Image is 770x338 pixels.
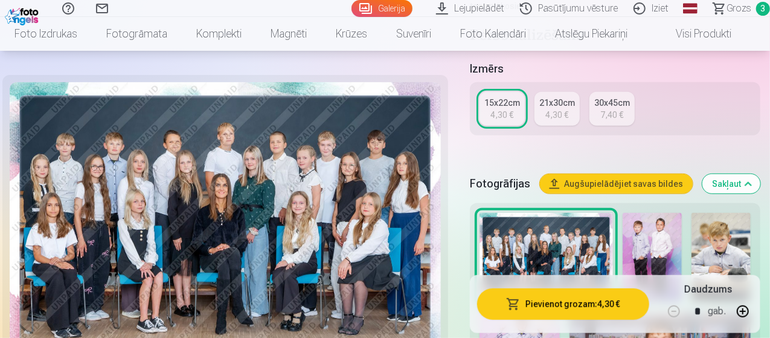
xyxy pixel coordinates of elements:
[756,2,770,16] span: 3
[540,174,693,193] button: Augšupielādējiet savas bildes
[546,109,569,121] div: 4,30 €
[589,92,635,126] a: 30x45cm7,40 €
[477,288,649,320] button: Pievienot grozam:4,30 €
[491,109,514,121] div: 4,30 €
[594,97,630,109] div: 30x45cm
[256,17,321,51] a: Magnēti
[685,282,733,297] h5: Daudzums
[321,17,382,51] a: Krūzes
[484,97,520,109] div: 15x22cm
[541,17,642,51] a: Atslēgu piekariņi
[470,175,530,192] h5: Fotogrāfijas
[534,92,580,126] a: 21x30cm4,30 €
[470,60,760,77] h5: Izmērs
[446,17,541,51] a: Foto kalendāri
[708,297,726,326] div: gab.
[5,5,42,25] img: /fa1
[182,17,256,51] a: Komplekti
[702,174,760,193] button: Sakļaut
[92,17,182,51] a: Fotogrāmata
[601,109,624,121] div: 7,40 €
[382,17,446,51] a: Suvenīri
[539,97,575,109] div: 21x30cm
[642,17,746,51] a: Visi produkti
[480,92,525,126] a: 15x22cm4,30 €
[727,1,751,16] span: Grozs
